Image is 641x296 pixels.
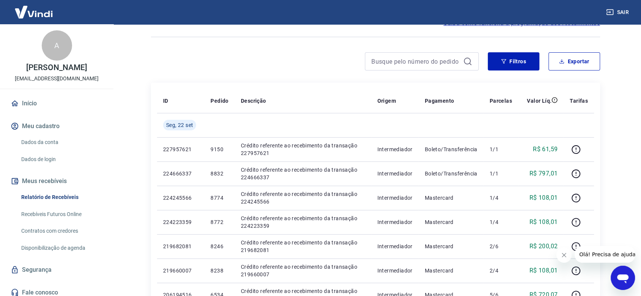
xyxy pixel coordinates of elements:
[605,5,632,19] button: Sair
[533,145,558,154] p: R$ 61,59
[490,267,512,274] p: 2/4
[166,121,193,129] span: Seg, 22 set
[163,97,168,105] p: ID
[18,135,104,150] a: Dados da conta
[377,97,396,105] p: Origem
[490,218,512,226] p: 1/4
[527,97,551,105] p: Valor Líq.
[377,267,412,274] p: Intermediador
[425,97,454,105] p: Pagamento
[377,243,412,250] p: Intermediador
[377,170,412,177] p: Intermediador
[241,97,266,105] p: Descrição
[241,215,365,230] p: Crédito referente ao recebimento da transação 224223359
[5,5,64,11] span: Olá! Precisa de ajuda?
[163,194,198,202] p: 224245566
[490,97,512,105] p: Parcelas
[9,173,104,190] button: Meus recebíveis
[371,56,460,67] input: Busque pelo número do pedido
[241,190,365,205] p: Crédito referente ao recebimento da transação 224245566
[425,170,478,177] p: Boleto/Transferência
[241,166,365,181] p: Crédito referente ao recebimento da transação 224666337
[241,142,365,157] p: Crédito referente ao recebimento da transação 227957621
[211,146,228,153] p: 9150
[211,267,228,274] p: 8238
[42,30,72,61] div: A
[488,52,539,70] button: Filtros
[548,52,600,70] button: Exportar
[556,247,572,263] iframe: Fechar mensagem
[570,97,588,105] p: Tarifas
[211,243,228,250] p: 8246
[575,246,635,263] iframe: Mensagem da empresa
[425,146,478,153] p: Boleto/Transferência
[9,95,104,112] a: Início
[490,194,512,202] p: 1/4
[163,146,198,153] p: 227957621
[377,146,412,153] p: Intermediador
[529,218,558,227] p: R$ 108,01
[163,170,198,177] p: 224666337
[529,193,558,202] p: R$ 108,01
[163,218,198,226] p: 224223359
[211,97,228,105] p: Pedido
[425,267,478,274] p: Mastercard
[18,207,104,222] a: Recebíveis Futuros Online
[9,0,58,23] img: Vindi
[211,170,228,177] p: 8832
[529,266,558,275] p: R$ 108,01
[425,243,478,250] p: Mastercard
[9,262,104,278] a: Segurança
[529,242,558,251] p: R$ 200,02
[241,263,365,278] p: Crédito referente ao recebimento da transação 219660007
[425,218,478,226] p: Mastercard
[211,194,228,202] p: 8774
[377,218,412,226] p: Intermediador
[490,146,512,153] p: 1/1
[18,190,104,205] a: Relatório de Recebíveis
[211,218,228,226] p: 8772
[425,194,478,202] p: Mastercard
[611,266,635,290] iframe: Botão para abrir a janela de mensagens
[163,267,198,274] p: 219660007
[26,64,87,72] p: [PERSON_NAME]
[18,223,104,239] a: Contratos com credores
[15,75,99,83] p: [EMAIL_ADDRESS][DOMAIN_NAME]
[9,118,104,135] button: Meu cadastro
[490,243,512,250] p: 2/6
[163,243,198,250] p: 219682081
[18,152,104,167] a: Dados de login
[241,239,365,254] p: Crédito referente ao recebimento da transação 219682081
[377,194,412,202] p: Intermediador
[18,240,104,256] a: Disponibilização de agenda
[490,170,512,177] p: 1/1
[529,169,558,178] p: R$ 797,01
